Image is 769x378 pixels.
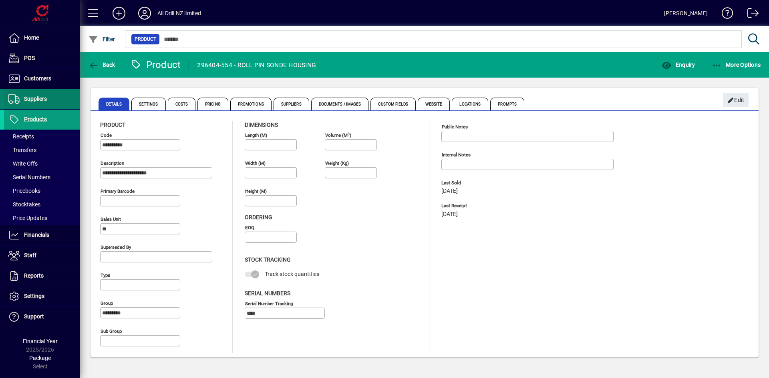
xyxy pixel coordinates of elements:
a: Support [4,307,80,327]
a: Serial Numbers [4,170,80,184]
div: Product [130,58,181,71]
button: Edit [723,93,749,107]
span: Last Receipt [441,203,562,208]
span: Costs [168,98,196,110]
div: [PERSON_NAME] [664,7,708,20]
span: Locations [452,98,488,110]
span: Stocktakes [8,201,40,208]
a: Suppliers [4,89,80,109]
mat-label: Weight (Kg) [325,160,349,166]
a: Receipts [4,130,80,143]
span: Suppliers [24,96,47,102]
span: Staff [24,252,36,258]
mat-label: Sales unit [101,216,121,222]
a: Pricebooks [4,184,80,198]
button: Back [87,58,117,72]
span: POS [24,55,35,61]
button: Add [106,6,132,20]
span: Settings [131,98,166,110]
span: Back [89,62,115,68]
a: Reports [4,266,80,286]
span: Suppliers [274,98,309,110]
button: Profile [132,6,157,20]
mat-label: Volume (m ) [325,132,351,138]
span: Website [418,98,450,110]
mat-label: Height (m) [245,188,267,194]
span: More Options [712,62,761,68]
mat-label: Description [101,160,124,166]
span: [DATE] [441,188,458,194]
mat-label: Primary barcode [101,188,135,194]
mat-label: Serial Number tracking [245,300,293,306]
mat-label: Code [101,132,112,138]
mat-label: EOQ [245,225,254,230]
sup: 3 [348,132,350,136]
a: Financials [4,225,80,245]
a: Price Updates [4,211,80,225]
button: Filter [87,32,117,46]
span: Pricebooks [8,188,40,194]
span: Transfers [8,147,36,153]
span: Receipts [8,133,34,140]
span: Reports [24,272,44,279]
span: Package [29,355,51,361]
span: Dimensions [245,122,278,128]
span: Custom Fields [370,98,415,110]
span: Last Sold [441,180,562,186]
a: Settings [4,286,80,306]
span: Product [135,35,156,43]
div: 296404-554 - ROLL PIN SONDE HOUSING [197,59,316,72]
span: Customers [24,75,51,82]
a: POS [4,48,80,68]
span: Stock Tracking [245,256,291,263]
a: Transfers [4,143,80,157]
span: Support [24,313,44,320]
span: Edit [727,94,745,107]
mat-label: Superseded by [101,244,131,250]
span: Details [99,98,129,110]
span: Product [100,122,125,128]
a: Staff [4,246,80,266]
a: Logout [741,2,759,28]
span: Financials [24,232,49,238]
span: Prompts [490,98,524,110]
app-page-header-button: Back [80,58,124,72]
span: Filter [89,36,115,42]
mat-label: Length (m) [245,132,267,138]
mat-label: Type [101,272,110,278]
span: Track stock quantities [265,271,319,277]
button: More Options [710,58,763,72]
span: Serial Numbers [245,290,290,296]
span: Home [24,34,39,41]
span: Serial Numbers [8,174,50,180]
a: Customers [4,69,80,89]
a: Knowledge Base [716,2,733,28]
mat-label: Sub group [101,328,122,334]
span: Settings [24,293,44,299]
span: Price Updates [8,215,47,221]
span: Pricing [197,98,228,110]
span: Enquiry [662,62,695,68]
span: Financial Year [23,338,58,344]
span: Documents / Images [311,98,369,110]
mat-label: Group [101,300,113,306]
a: Home [4,28,80,48]
span: Promotions [230,98,272,110]
div: All Drill NZ limited [157,7,201,20]
a: Stocktakes [4,198,80,211]
span: Ordering [245,214,272,220]
span: Products [24,116,47,122]
a: Write Offs [4,157,80,170]
span: [DATE] [441,211,458,218]
button: Enquiry [660,58,697,72]
mat-label: Width (m) [245,160,266,166]
span: Write Offs [8,160,38,167]
mat-label: Public Notes [442,124,468,130]
mat-label: Internal Notes [442,152,471,158]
